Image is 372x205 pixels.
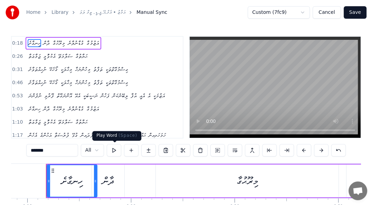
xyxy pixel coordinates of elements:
[54,131,70,139] span: ފުރުސަތާ
[12,40,23,47] span: 0:18
[28,131,38,139] span: އެހެން
[60,79,73,87] span: މިޙާލަކީ
[79,9,125,16] a: އަމާޒު • އެމް.އޭ.ޕީ.ޑީ. ތީމް ލަވަ
[28,52,41,60] span: ޖަމާޢަތާ
[118,133,137,138] span: ( Space )
[28,105,41,113] span: ހިނގާށެ
[136,9,167,16] span: Manual Sync
[67,105,84,113] span: ގުޑާނުލާނެ
[92,131,141,141] div: Play Word
[12,92,23,99] span: 0:53
[102,173,114,189] div: ދާން
[71,131,78,139] span: ގުޅޭ
[349,181,367,200] div: Open chat
[42,105,50,113] span: ދާން
[51,9,68,16] a: Library
[313,6,341,19] button: Cancel
[104,79,128,87] span: ގިސްމުގޮތްތަކީ
[92,79,103,87] span: ތަފާތު
[86,105,99,113] span: އަޒުމުގާ
[28,118,41,126] span: ޖަމާޢަތާ
[57,118,73,126] span: ސަލާމަތޭ
[52,105,66,113] span: މިރޫޙުގާ
[12,132,23,139] span: 1:17
[92,65,103,73] span: ތަފާތު
[130,92,137,100] span: އުފާ
[39,131,52,139] span: އަޙުންގެ
[6,6,19,19] img: youka
[67,39,84,47] span: ގުޑާނުލާނެ
[74,65,91,73] span: މިހުންނަހާ
[48,79,58,87] span: ގޯހެކޭ
[44,92,55,100] span: ފޮރުވި
[137,131,146,139] span: ޙައްޤު
[12,66,23,73] span: 0:31
[42,52,56,60] span: އެކުވުުމީ
[237,173,258,189] div: މިރޫޙުގާ
[82,92,98,100] span: ނަސީބަކީ
[26,9,167,16] nav: breadcrumb
[74,79,91,87] span: މިހުންނަހާ
[111,92,128,100] span: ލިބޭނެކަން
[80,131,94,139] span: ފަދައިން
[146,92,151,100] span: އެ
[344,6,366,19] button: Save
[152,92,165,100] span: އަޒުމަކީ
[75,52,88,60] span: ޙަޔާތުގާ
[147,131,166,139] span: ހަމަހަމއިން
[28,39,41,47] span: ހިނގާށެ
[75,118,88,126] span: ޙަޔާތުގާ
[60,65,73,73] span: މިޙާލަކީ
[104,65,128,73] span: ގިސްމުގޮތްތަކީ
[48,65,58,73] span: ގޯހެކޭ
[28,79,47,87] span: ނުހިއްތަވާށެ
[12,53,23,60] span: 0:26
[42,118,56,126] span: އެކުވުުމީ
[26,9,40,16] a: Home
[12,79,23,86] span: 0:46
[86,39,99,47] span: އަޒުމުގާ
[12,119,23,126] span: 1:10
[99,92,110,100] span: ފަހުން
[57,52,73,60] span: ސަލާމަތޭ
[28,92,42,100] span: ނުފެންނަ
[28,65,47,73] span: ނުހިއްތަވާށެ
[138,92,145,100] span: އެއީ
[42,39,50,47] span: ދާން
[61,173,83,189] div: ހިނގާށެ
[56,92,73,100] span: އޮންނަގޮތް
[12,106,23,113] span: 1:03
[74,92,81,100] span: އެއޭ
[52,39,66,47] span: މިރޫޙުގާ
